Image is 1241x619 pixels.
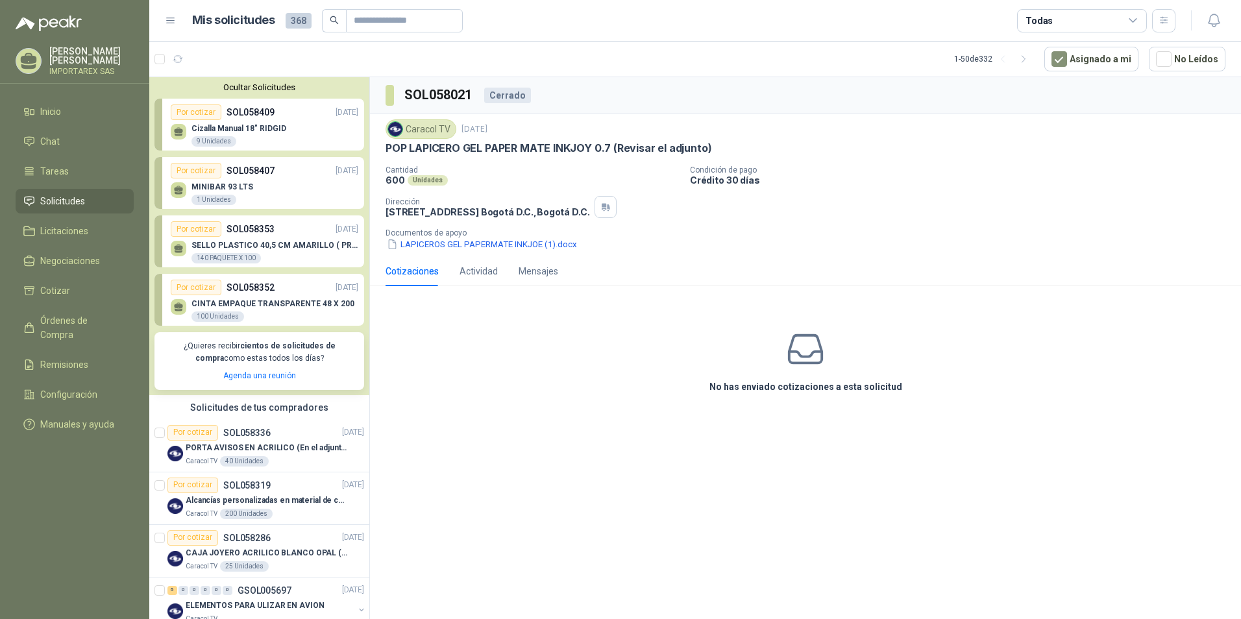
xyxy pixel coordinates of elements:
div: Caracol TV [386,119,456,139]
span: Cotizar [40,284,70,298]
a: Configuración [16,382,134,407]
h1: Mis solicitudes [192,11,275,30]
div: 9 Unidades [191,136,236,147]
button: Asignado a mi [1044,47,1138,71]
p: ELEMENTOS PARA ULIZAR EN AVION [186,600,324,612]
div: Por cotizar [171,104,221,120]
p: SOL058407 [227,164,275,178]
span: search [330,16,339,25]
p: POP LAPICERO GEL PAPER MATE INKJOY 0.7 (Revisar el adjunto) [386,141,711,155]
a: Remisiones [16,352,134,377]
p: SOL058353 [227,222,275,236]
a: Tareas [16,159,134,184]
span: Tareas [40,164,69,178]
div: Todas [1026,14,1053,28]
p: [PERSON_NAME] [PERSON_NAME] [49,47,134,65]
div: Por cotizar [167,530,218,546]
p: [DATE] [336,106,358,119]
div: 0 [190,586,199,595]
p: Alcancías personalizadas en material de cerámica (VER ADJUNTO) [186,494,347,507]
span: 368 [286,13,312,29]
div: 100 Unidades [191,311,244,322]
p: Cizalla Manual 18" RIDGID [191,124,286,133]
p: [DATE] [342,584,364,596]
a: Por cotizarSOL058409[DATE] Cizalla Manual 18" RIDGID9 Unidades [154,99,364,151]
p: GSOL005697 [238,586,291,595]
a: Chat [16,129,134,154]
div: Cotizaciones [386,264,439,278]
h3: No has enviado cotizaciones a esta solicitud [709,380,902,394]
p: SOL058336 [223,428,271,437]
div: Mensajes [519,264,558,278]
div: 0 [212,586,221,595]
div: Por cotizar [167,425,218,441]
a: Por cotizarSOL058336[DATE] Company LogoPORTA AVISOS EN ACRILICO (En el adjunto mas informacion)Ca... [149,420,369,472]
img: Company Logo [388,122,402,136]
div: 0 [201,586,210,595]
a: Órdenes de Compra [16,308,134,347]
p: Cantidad [386,165,680,175]
div: 0 [223,586,232,595]
button: LAPICEROS GEL PAPERMATE INKJOE (1).docx [386,237,578,251]
div: 25 Unidades [220,561,269,572]
a: Negociaciones [16,249,134,273]
p: [DATE] [336,223,358,236]
a: Por cotizarSOL058407[DATE] MINIBAR 93 LTS1 Unidades [154,157,364,209]
a: Cotizar [16,278,134,303]
a: Por cotizarSOL058286[DATE] Company LogoCAJA JOYERO ACRILICO BLANCO OPAL (En el adjunto mas detall... [149,525,369,577]
p: IMPORTAREX SAS [49,67,134,75]
p: Caracol TV [186,561,217,572]
p: ¿Quieres recibir como estas todos los días? [162,340,356,365]
p: [DATE] [336,282,358,294]
div: Cerrado [484,88,531,103]
p: [STREET_ADDRESS] Bogotá D.C. , Bogotá D.C. [386,206,589,217]
button: Ocultar Solicitudes [154,82,364,92]
span: Inicio [40,104,61,119]
div: 140 PAQUETE X 100 [191,253,261,263]
div: Unidades [408,175,448,186]
h3: SOL058021 [404,85,474,105]
p: SOL058352 [227,280,275,295]
p: SOL058286 [223,533,271,542]
span: Configuración [40,387,97,402]
p: Caracol TV [186,456,217,467]
div: Por cotizar [167,478,218,493]
div: 0 [178,586,188,595]
a: Por cotizarSOL058319[DATE] Company LogoAlcancías personalizadas en material de cerámica (VER ADJU... [149,472,369,525]
img: Company Logo [167,498,183,514]
a: Por cotizarSOL058352[DATE] CINTA EMPAQUE TRANSPARENTE 48 X 200100 Unidades [154,274,364,326]
p: [DATE] [461,123,487,136]
div: 1 - 50 de 332 [954,49,1034,69]
p: Documentos de apoyo [386,228,1236,237]
p: Caracol TV [186,509,217,519]
span: Negociaciones [40,254,100,268]
p: SOL058409 [227,105,275,119]
span: Licitaciones [40,224,88,238]
div: 6 [167,586,177,595]
span: Chat [40,134,60,149]
div: 200 Unidades [220,509,273,519]
div: 40 Unidades [220,456,269,467]
p: [DATE] [342,531,364,544]
p: CAJA JOYERO ACRILICO BLANCO OPAL (En el adjunto mas detalle) [186,547,347,559]
b: cientos de solicitudes de compra [195,341,336,363]
p: Dirección [386,197,589,206]
div: Solicitudes de tus compradores [149,395,369,420]
img: Company Logo [167,551,183,566]
a: Solicitudes [16,189,134,213]
div: Por cotizar [171,163,221,178]
p: [DATE] [336,165,358,177]
button: No Leídos [1149,47,1225,71]
p: CINTA EMPAQUE TRANSPARENTE 48 X 200 [191,299,354,308]
div: Por cotizar [171,280,221,295]
span: Solicitudes [40,194,85,208]
a: Manuales y ayuda [16,412,134,437]
span: Manuales y ayuda [40,417,114,431]
p: SOL058319 [223,481,271,490]
span: Órdenes de Compra [40,313,121,342]
div: Actividad [460,264,498,278]
p: [DATE] [342,479,364,491]
p: Crédito 30 días [690,175,1236,186]
span: Remisiones [40,358,88,372]
img: Logo peakr [16,16,82,31]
